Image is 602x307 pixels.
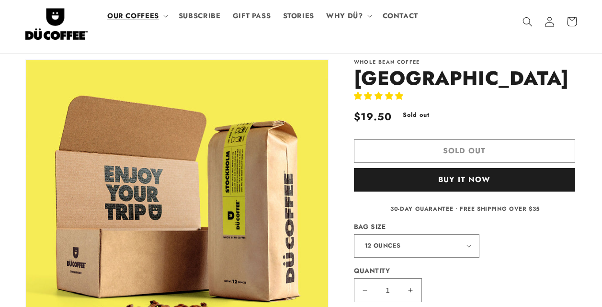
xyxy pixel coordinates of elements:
[101,5,172,26] summary: OUR COFFEES
[383,11,418,21] span: CONTACT
[326,11,363,21] span: WHY DÜ?
[354,204,577,214] div: 30-day Guarantee • Free shipping over $35
[376,5,424,26] a: CONTACT
[227,5,277,26] a: GIFT PASS
[354,139,575,163] button: Sold out
[179,11,221,21] span: SUBSCRIBE
[320,5,376,26] summary: WHY DÜ?
[354,90,407,102] span: 4.90 stars
[354,109,392,124] span: $19.50
[277,5,320,26] a: STORIES
[354,168,575,192] button: Buy it now
[283,11,314,21] span: STORIES
[354,66,577,91] h1: [GEOGRAPHIC_DATA]
[233,11,271,21] span: GIFT PASS
[25,4,88,40] img: Let's Dü Coffee together! Coffee beans roasted in the style of world cities, coffee subscriptions...
[354,222,540,231] label: BAG SIZE
[396,109,437,122] span: Sold out
[172,5,227,26] a: SUBSCRIBE
[354,59,577,66] p: WHOLE BEAN COFFEE
[354,266,540,275] label: Quantity
[517,11,539,33] summary: Search
[107,11,159,21] span: OUR COFFEES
